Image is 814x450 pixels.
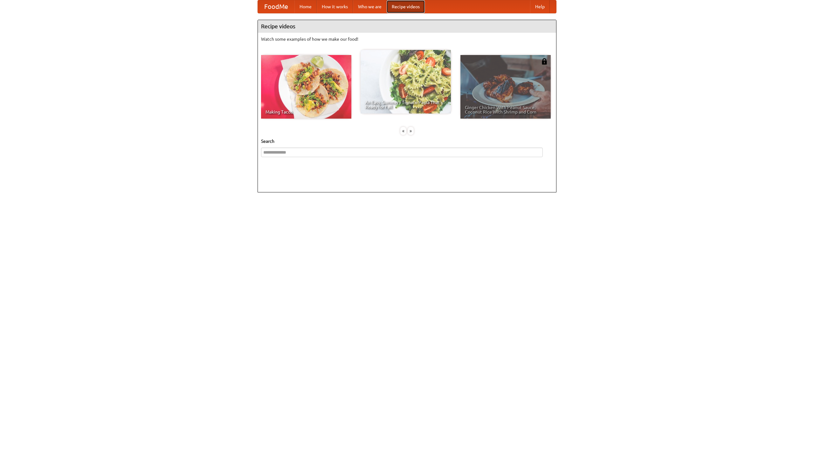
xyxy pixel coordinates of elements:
a: How it works [317,0,353,13]
a: Making Tacos [261,55,351,119]
a: Who we are [353,0,387,13]
span: An Easy, Summery Tomato Pasta That's Ready for Fall [365,100,446,109]
span: Making Tacos [266,110,347,114]
div: « [400,127,406,135]
h5: Search [261,138,553,144]
a: Home [294,0,317,13]
a: Recipe videos [387,0,425,13]
img: 483408.png [541,58,548,65]
div: » [408,127,414,135]
a: Help [530,0,550,13]
a: An Easy, Summery Tomato Pasta That's Ready for Fall [361,50,451,114]
h4: Recipe videos [258,20,556,33]
p: Watch some examples of how we make our food! [261,36,553,42]
a: FoodMe [258,0,294,13]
